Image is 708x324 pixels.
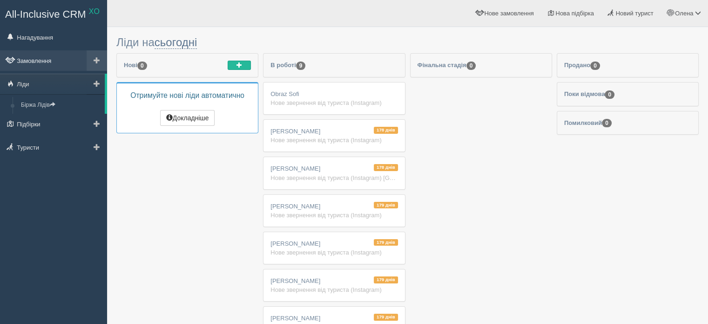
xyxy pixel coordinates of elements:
[89,7,100,15] sup: XO
[374,276,398,283] span: 179 днів
[270,240,320,247] span: [PERSON_NAME]
[270,285,398,294] div: Нове звернення від туриста (Instagram)
[270,98,398,107] div: Нове звернення від туриста (Instagram)
[270,211,398,220] div: Нове звернення від туриста (Instagram)
[270,128,320,135] span: [PERSON_NAME]
[675,10,693,17] span: Олена
[0,0,107,26] a: All-Inclusive CRM XO
[484,10,533,17] span: Нове замовлення
[270,136,398,145] div: Нове звернення від туриста (Instagram)
[418,62,476,69] span: Фінальна стадія
[374,164,398,171] span: 178 днів
[270,315,320,322] span: [PERSON_NAME]
[137,62,147,70] span: 0
[555,10,594,17] span: Нова підбірка
[270,165,320,172] span: [PERSON_NAME]
[270,203,320,210] span: [PERSON_NAME]
[564,90,614,97] span: Поки відмова
[124,62,147,69] span: Нові
[296,62,306,70] span: 9
[605,90,614,99] span: 0
[155,36,197,49] a: сьогодні
[466,62,476,70] span: 0
[130,91,244,99] span: Отримуйте нові ліди автоматично
[374,127,398,134] span: 178 днів
[270,277,320,284] span: [PERSON_NAME]
[615,10,653,17] span: Новий турист
[270,248,398,257] div: Нове звернення від туриста (Instagram)
[5,8,86,20] span: All-Inclusive CRM
[270,90,299,97] span: Obraz Sofi
[374,202,398,209] span: 179 днів
[270,62,305,69] span: В роботі
[374,239,398,246] span: 179 днів
[374,314,398,321] span: 179 днів
[564,62,600,69] span: Продано
[17,97,105,114] a: Біржа Лідів
[602,119,612,127] span: 0
[116,36,699,48] h3: Ліди на
[590,62,600,70] span: 0
[564,119,612,126] span: Помилковий
[270,173,398,182] div: Нове звернення від туриста (Instagram) [GEOGRAPHIC_DATA] , [GEOGRAPHIC_DATA]
[160,110,215,126] button: Докладніше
